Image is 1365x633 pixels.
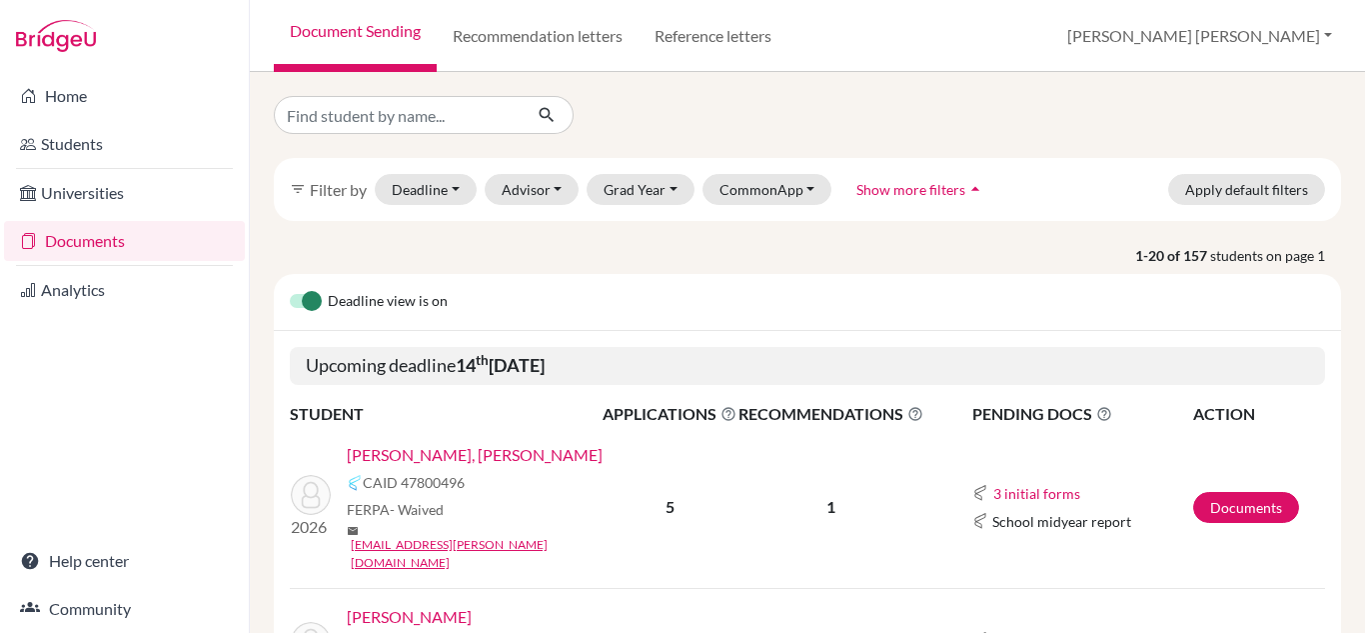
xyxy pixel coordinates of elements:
[347,525,359,537] span: mail
[4,173,245,213] a: Universities
[390,501,444,518] span: - Waived
[291,475,331,515] img: Gutiérrez Arce, Yefri Damián
[992,482,1081,505] button: 3 initial forms
[328,290,448,314] span: Deadline view is on
[310,180,367,199] span: Filter by
[738,495,923,519] p: 1
[1168,174,1325,205] button: Apply default filters
[839,174,1002,205] button: Show more filtersarrow_drop_up
[1135,245,1210,266] strong: 1-20 of 157
[1210,245,1341,266] span: students on page 1
[856,181,965,198] span: Show more filters
[351,536,616,572] a: [EMAIL_ADDRESS][PERSON_NAME][DOMAIN_NAME]
[290,401,602,427] th: STUDENT
[702,174,832,205] button: CommonApp
[992,511,1131,532] span: School midyear report
[456,354,545,376] b: 14 [DATE]
[291,515,331,539] p: 2026
[375,174,477,205] button: Deadline
[347,499,444,520] span: FERPA
[972,513,988,529] img: Common App logo
[972,402,1191,426] span: PENDING DOCS
[16,20,96,52] img: Bridge-U
[965,179,985,199] i: arrow_drop_up
[1058,17,1341,55] button: [PERSON_NAME] [PERSON_NAME]
[290,347,1325,385] h5: Upcoming deadline
[274,96,522,134] input: Find student by name...
[972,485,988,501] img: Common App logo
[4,76,245,116] a: Home
[4,124,245,164] a: Students
[4,541,245,581] a: Help center
[347,443,603,467] a: [PERSON_NAME], [PERSON_NAME]
[363,472,465,493] span: CAID 47800496
[738,402,923,426] span: RECOMMENDATIONS
[347,475,363,491] img: Common App logo
[587,174,694,205] button: Grad Year
[603,402,736,426] span: APPLICATIONS
[1193,492,1299,523] a: Documents
[290,181,306,197] i: filter_list
[666,497,675,516] b: 5
[4,270,245,310] a: Analytics
[1192,401,1325,427] th: ACTION
[476,352,489,368] sup: th
[4,589,245,629] a: Community
[485,174,580,205] button: Advisor
[347,605,472,629] a: [PERSON_NAME]
[4,221,245,261] a: Documents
